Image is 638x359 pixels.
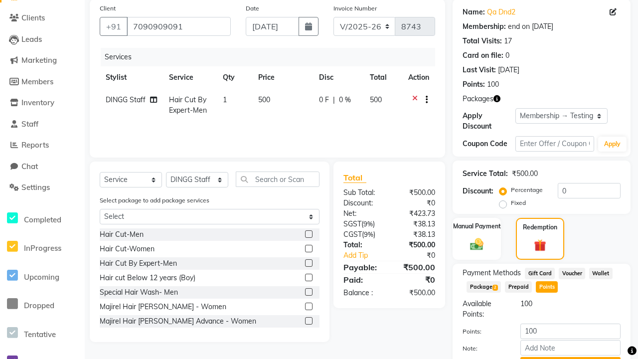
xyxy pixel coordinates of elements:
span: Marketing [21,55,57,65]
div: ₹0 [389,198,443,208]
span: DINGG Staff [106,95,146,104]
span: Upcoming [24,272,59,282]
div: Apply Discount [463,111,515,132]
div: Majirel Hair [PERSON_NAME] - Women [100,302,226,312]
label: Redemption [523,223,557,232]
div: Sub Total: [336,187,389,198]
div: Net: [336,208,389,219]
div: Discount: [463,186,493,196]
div: ₹500.00 [389,261,443,273]
span: CGST [343,230,362,239]
label: Select package to add package services [100,196,209,205]
div: ₹423.73 [389,208,443,219]
span: Hair Cut By Expert-Men [169,95,207,115]
div: Total Visits: [463,36,502,46]
div: ₹0 [389,274,443,286]
span: Wallet [589,268,613,279]
span: 2 [492,285,498,291]
span: Completed [24,215,61,224]
span: Inventory [21,98,54,107]
div: Discount: [336,198,389,208]
div: Last Visit: [463,65,496,75]
div: Payable: [336,261,389,273]
div: Hair Cut By Expert-Men [100,258,177,269]
div: ₹0 [398,250,443,261]
span: 500 [258,95,270,104]
a: Qa Dnd2 [487,7,515,17]
span: Payment Methods [463,268,521,278]
div: Hair cut Below 12 years (Boy) [100,273,195,283]
div: Paid: [336,274,389,286]
span: Total [343,173,366,183]
span: Clients [21,13,45,22]
div: [DATE] [498,65,519,75]
span: Voucher [559,268,585,279]
span: Package [467,281,501,293]
div: ₹500.00 [512,169,538,179]
div: end on [DATE] [508,21,553,32]
span: Reports [21,140,49,150]
span: Points [536,281,558,293]
div: ₹500.00 [389,240,443,250]
label: Percentage [511,185,543,194]
th: Action [402,66,435,89]
input: Add Note [520,340,621,356]
th: Service [163,66,217,89]
button: +91 [100,17,128,36]
input: Search or Scan [236,172,319,187]
span: InProgress [24,243,61,253]
span: Tentative [24,330,56,339]
span: 9% [364,230,373,238]
div: Name: [463,7,485,17]
div: ( ) [336,229,389,240]
span: Leads [21,34,42,44]
input: Search by Name/Mobile/Email/Code [127,17,231,36]
div: Hair Cut-Women [100,244,155,254]
div: Points: [463,79,485,90]
label: Invoice Number [333,4,377,13]
div: Available Points: [455,299,513,320]
label: Note: [455,344,513,353]
label: Client [100,4,116,13]
div: Service Total: [463,169,508,179]
div: 17 [504,36,512,46]
div: Services [101,48,443,66]
span: 9% [363,220,373,228]
span: 1 [223,95,227,104]
span: Settings [21,182,50,192]
th: Total [364,66,402,89]
div: ₹500.00 [389,187,443,198]
span: Packages [463,94,493,104]
div: Balance : [336,288,389,298]
span: Dropped [24,301,54,310]
div: Total: [336,240,389,250]
th: Price [252,66,313,89]
div: Hair Cut-Men [100,229,144,240]
div: ₹38.13 [389,229,443,240]
label: Date [246,4,259,13]
span: 500 [370,95,382,104]
span: 0 % [339,95,351,105]
div: Membership: [463,21,506,32]
img: _gift.svg [530,238,550,253]
th: Qty [217,66,252,89]
div: ₹500.00 [389,288,443,298]
div: ₹38.13 [389,219,443,229]
input: Enter Offer / Coupon Code [515,136,594,152]
div: Majirel Hair [PERSON_NAME] Advance - Women [100,316,256,327]
label: Points: [455,327,513,336]
span: Prepaid [505,281,532,293]
span: Gift Card [525,268,555,279]
img: _cash.svg [466,237,487,252]
label: Fixed [511,198,526,207]
button: Apply [598,137,627,152]
span: 0 F [319,95,329,105]
th: Stylist [100,66,163,89]
span: SGST [343,219,361,228]
a: Add Tip [336,250,398,261]
div: 0 [505,50,509,61]
input: Points [520,324,621,339]
div: 100 [487,79,499,90]
span: | [333,95,335,105]
label: Manual Payment [453,222,501,231]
